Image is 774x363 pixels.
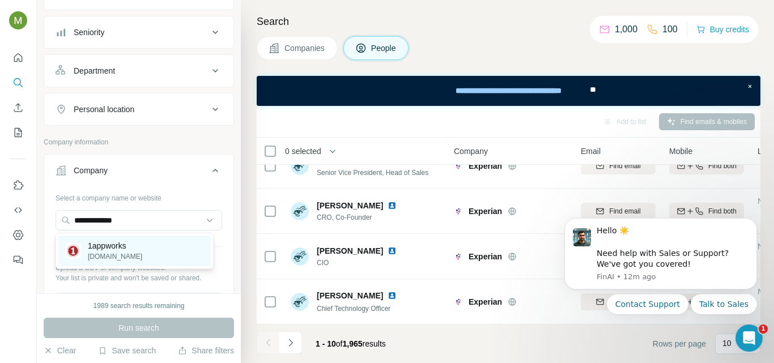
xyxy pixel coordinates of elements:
span: CRO, Co-Founder [317,212,401,223]
span: 1 [759,324,768,334]
span: CIO [317,258,401,268]
div: Select a company name or website [56,189,222,203]
span: [PERSON_NAME] [317,200,383,211]
img: Avatar [291,157,309,175]
span: of [336,339,343,348]
button: Quick start [9,48,27,68]
span: 0 selected [285,146,321,157]
button: My lists [9,122,27,143]
button: Company [44,157,233,189]
button: Find email [581,157,656,174]
button: Clear [44,345,76,356]
span: 1,965 [343,339,363,348]
button: Find email [581,203,656,220]
button: Personal location [44,96,233,123]
p: Your list is private and won't be saved or shared. [56,273,222,283]
div: Company [74,165,108,176]
button: Dashboard [9,225,27,245]
img: Avatar [291,202,309,220]
span: Experian [469,206,502,217]
button: Seniority [44,19,233,46]
p: 100 [662,23,678,36]
button: Use Surfe API [9,200,27,220]
img: LinkedIn logo [388,201,397,210]
button: Buy credits [696,22,749,37]
button: Upload a list of companies [56,292,222,313]
img: Logo of Experian [454,252,463,261]
span: Chief Technology Officer [317,305,390,313]
button: Share filters [178,345,234,356]
span: Senior Vice President, Head of Sales [317,169,428,177]
iframe: Intercom live chat [735,324,763,352]
span: Email [581,146,601,157]
div: 1989 search results remaining [93,301,185,311]
img: 1appworks [65,243,81,259]
span: [PERSON_NAME] [317,290,383,301]
img: Avatar [9,11,27,29]
div: Department [74,65,115,76]
span: Find email [609,161,640,171]
span: Companies [284,42,326,54]
button: Find both [669,203,744,220]
span: Experian [469,251,502,262]
span: Experian [469,160,502,172]
button: Save search [98,345,156,356]
img: Logo of Experian [454,207,463,216]
span: Company [454,146,488,157]
button: Search [9,72,27,93]
p: 1,000 [615,23,637,36]
iframe: Intercom notifications message [547,204,774,357]
img: Logo of Experian [454,161,463,170]
button: Navigate to next page [279,331,302,354]
p: Company information [44,137,234,147]
span: Lists [758,146,774,157]
div: Personal location [74,104,134,115]
div: Seniority [74,27,104,38]
button: Use Surfe on LinkedIn [9,175,27,195]
p: [DOMAIN_NAME] [88,251,142,262]
span: Mobile [669,146,692,157]
span: Experian [469,296,502,308]
button: Enrich CSV [9,97,27,118]
img: Logo of Experian [454,297,463,306]
span: [PERSON_NAME] [317,245,383,257]
img: LinkedIn logo [388,246,397,255]
span: People [371,42,397,54]
h4: Search [257,14,760,29]
span: results [316,339,386,348]
img: Avatar [291,293,309,311]
button: Department [44,57,233,84]
span: Find both [708,161,737,171]
p: 1appworks [88,240,142,251]
iframe: Banner [257,76,760,106]
span: 1 - 10 [316,339,336,348]
img: LinkedIn logo [388,291,397,300]
button: Feedback [9,250,27,270]
button: Find both [669,157,744,174]
img: Avatar [291,247,309,266]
